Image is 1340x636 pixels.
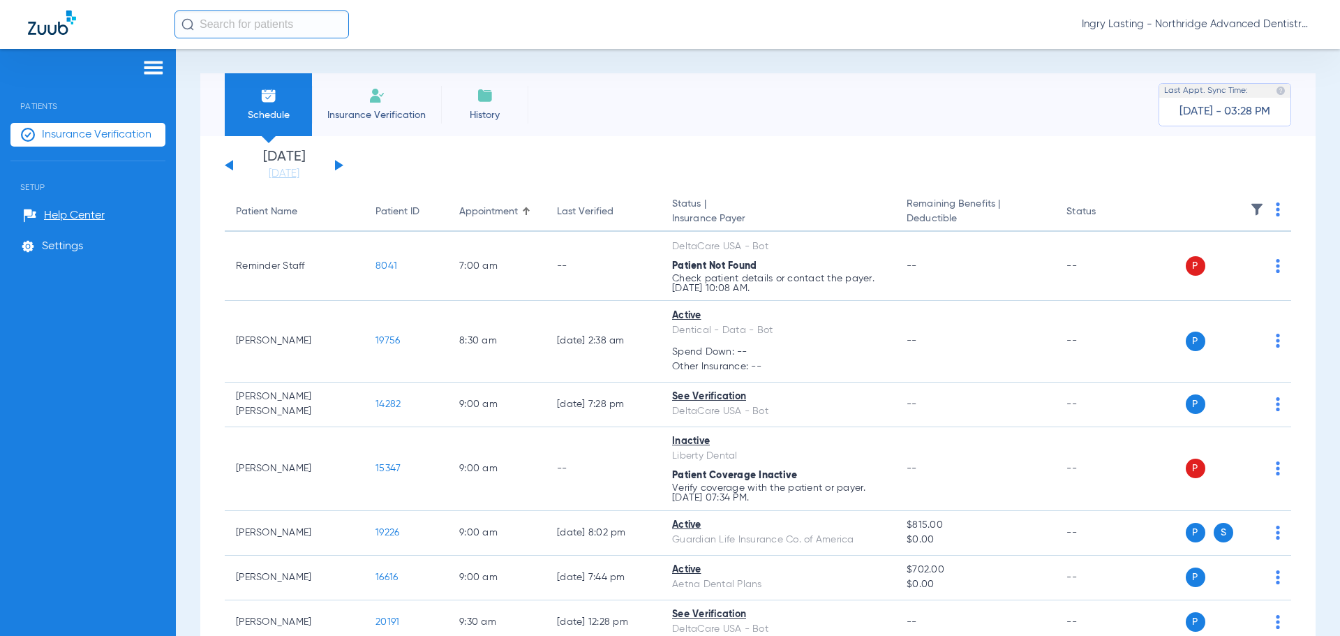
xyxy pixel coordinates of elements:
[375,205,419,219] div: Patient ID
[448,511,546,556] td: 9:00 AM
[375,205,437,219] div: Patient ID
[907,563,1044,577] span: $702.00
[181,18,194,31] img: Search Icon
[907,617,917,627] span: --
[235,108,301,122] span: Schedule
[1276,86,1286,96] img: last sync help info
[672,212,884,226] span: Insurance Payer
[225,511,364,556] td: [PERSON_NAME]
[546,383,661,427] td: [DATE] 7:28 PM
[368,87,385,104] img: Manual Insurance Verification
[546,301,661,383] td: [DATE] 2:38 AM
[672,274,884,293] p: Check patient details or contact the payer. [DATE] 10:08 AM.
[1186,332,1205,351] span: P
[375,528,399,538] span: 19226
[1186,523,1205,542] span: P
[1055,383,1149,427] td: --
[459,205,535,219] div: Appointment
[1276,461,1280,475] img: group-dot-blue.svg
[452,108,518,122] span: History
[42,128,151,142] span: Insurance Verification
[1186,256,1205,276] span: P
[10,80,165,111] span: Patients
[448,556,546,600] td: 9:00 AM
[1055,301,1149,383] td: --
[477,87,493,104] img: History
[672,434,884,449] div: Inactive
[546,232,661,301] td: --
[557,205,650,219] div: Last Verified
[672,404,884,419] div: DeltaCare USA - Bot
[1055,427,1149,511] td: --
[1276,397,1280,411] img: group-dot-blue.svg
[672,518,884,533] div: Active
[907,577,1044,592] span: $0.00
[672,261,757,271] span: Patient Not Found
[1186,612,1205,632] span: P
[375,464,401,473] span: 15347
[895,193,1055,232] th: Remaining Benefits |
[42,239,83,253] span: Settings
[546,427,661,511] td: --
[375,336,400,346] span: 19756
[907,336,917,346] span: --
[907,212,1044,226] span: Deductible
[672,563,884,577] div: Active
[1276,202,1280,216] img: group-dot-blue.svg
[546,511,661,556] td: [DATE] 8:02 PM
[1276,259,1280,273] img: group-dot-blue.svg
[23,209,105,223] a: Help Center
[1164,84,1248,98] span: Last Appt. Sync Time:
[448,301,546,383] td: 8:30 AM
[236,205,297,219] div: Patient Name
[672,533,884,547] div: Guardian Life Insurance Co. of America
[375,399,401,409] span: 14282
[225,383,364,427] td: [PERSON_NAME] [PERSON_NAME]
[672,483,884,503] p: Verify coverage with the patient or payer. [DATE] 07:34 PM.
[1276,334,1280,348] img: group-dot-blue.svg
[10,161,165,192] span: Setup
[375,617,399,627] span: 20191
[242,167,326,181] a: [DATE]
[907,399,917,409] span: --
[661,193,895,232] th: Status |
[225,427,364,511] td: [PERSON_NAME]
[242,150,326,181] li: [DATE]
[225,232,364,301] td: Reminder Staff
[142,59,165,76] img: hamburger-icon
[1186,394,1205,414] span: P
[1186,568,1205,587] span: P
[459,205,518,219] div: Appointment
[322,108,431,122] span: Insurance Verification
[1055,193,1149,232] th: Status
[672,390,884,404] div: See Verification
[225,556,364,600] td: [PERSON_NAME]
[1055,556,1149,600] td: --
[1214,523,1233,542] span: S
[1250,202,1264,216] img: filter.svg
[1270,569,1340,636] iframe: Chat Widget
[28,10,76,35] img: Zuub Logo
[907,533,1044,547] span: $0.00
[448,427,546,511] td: 9:00 AM
[672,345,884,360] span: Spend Down: --
[907,518,1044,533] span: $815.00
[907,464,917,473] span: --
[375,261,397,271] span: 8041
[546,556,661,600] td: [DATE] 7:44 PM
[174,10,349,38] input: Search for patients
[907,261,917,271] span: --
[236,205,353,219] div: Patient Name
[448,383,546,427] td: 9:00 AM
[672,577,884,592] div: Aetna Dental Plans
[448,232,546,301] td: 7:00 AM
[672,607,884,622] div: See Verification
[1055,232,1149,301] td: --
[1186,459,1205,478] span: P
[44,209,105,223] span: Help Center
[1179,105,1270,119] span: [DATE] - 03:28 PM
[672,239,884,254] div: DeltaCare USA - Bot
[672,323,884,338] div: Dentical - Data - Bot
[672,309,884,323] div: Active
